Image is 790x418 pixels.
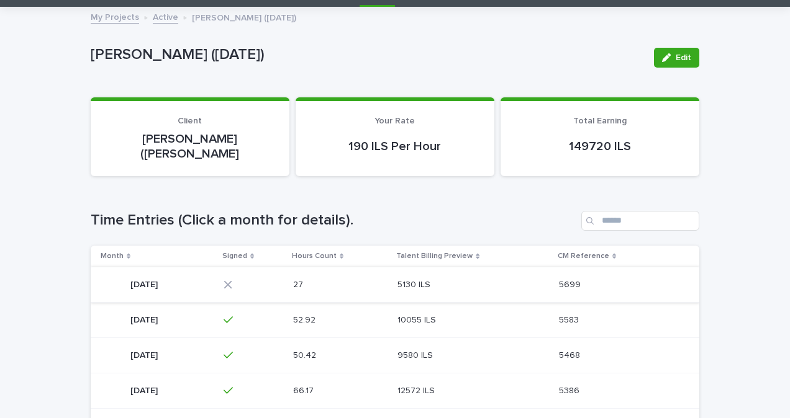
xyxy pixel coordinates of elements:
p: 12572 ILS [397,383,437,396]
p: Month [101,249,124,263]
p: 66.17 [293,383,316,396]
p: Hours Count [292,249,337,263]
p: 5468 [559,348,583,361]
p: CM Reference [558,249,609,263]
p: Talent Billing Preview [396,249,473,263]
span: Total Earning [573,117,627,125]
span: Client [178,117,202,125]
p: 27 [293,277,306,290]
input: Search [581,211,699,231]
a: My Projects [91,9,139,24]
tr: [DATE][DATE] 50.4250.42 9580 ILS9580 ILS 54685468 [91,337,699,373]
p: [DATE] [130,313,160,326]
p: 190 ILS Per Hour [311,139,479,154]
p: Signed [222,249,247,263]
p: 5583 [559,313,581,326]
tr: [DATE][DATE] 66.1766.17 12572 ILS12572 ILS 53865386 [91,373,699,408]
tr: [DATE][DATE] 52.9252.92 10055 ILS10055 ILS 55835583 [91,302,699,337]
h1: Time Entries (Click a month for details). [91,211,576,229]
p: [DATE] [130,348,160,361]
p: 5699 [559,277,583,290]
p: 149720 ILS [515,139,684,154]
p: 52.92 [293,313,318,326]
tr: [DATE][DATE] 2727 5130 ILS5130 ILS 56995699 [91,267,699,302]
p: 5386 [559,383,582,396]
p: [PERSON_NAME] ([DATE]) [192,10,296,24]
p: [DATE] [130,383,160,396]
p: 10055 ILS [397,313,438,326]
p: 9580 ILS [397,348,435,361]
p: 5130 ILS [397,277,433,290]
p: [DATE] [130,277,160,290]
p: [PERSON_NAME] ([DATE]) [91,46,644,64]
p: 50.42 [293,348,319,361]
a: Active [153,9,178,24]
span: Your Rate [375,117,415,125]
p: [PERSON_NAME] ([PERSON_NAME] [106,131,275,161]
span: Edit [676,53,691,62]
button: Edit [654,48,699,68]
